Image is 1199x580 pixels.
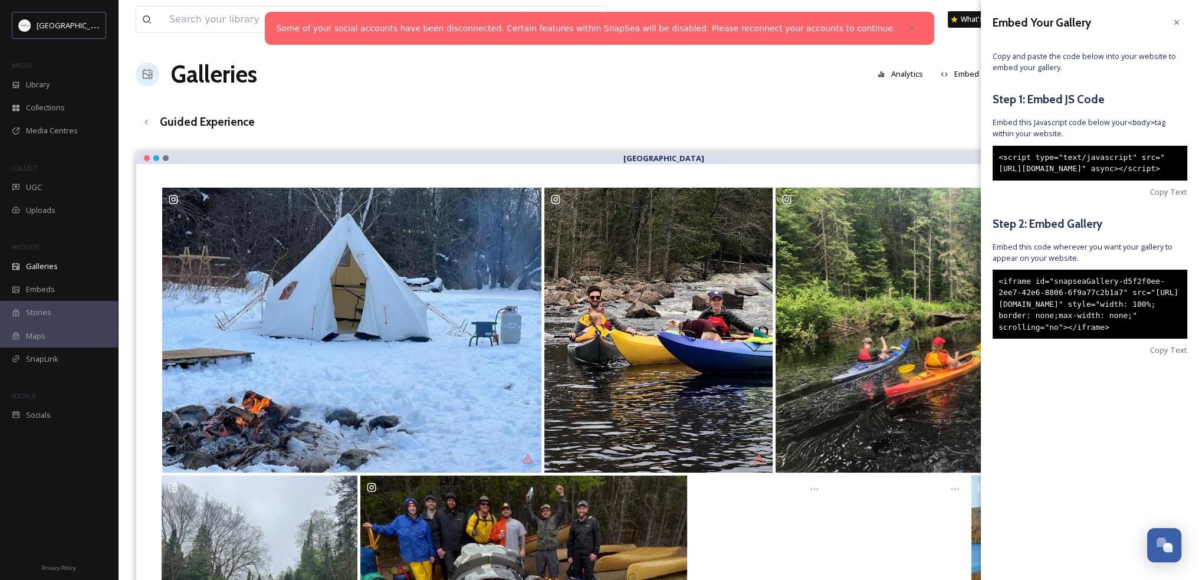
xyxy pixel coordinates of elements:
[993,270,1187,339] div: <iframe id="snapseaGallery-d5f2f0ee-2ee7-42e6-8806-6f9a77c2b1a7" src="[URL][DOMAIN_NAME]" style="...
[163,6,511,32] input: Search your library
[993,241,1187,264] span: Embed this code wherever you want your gallery to appear on your website.
[993,215,1187,232] h5: Step 2: Embed Gallery
[19,19,31,31] img: Frame%2013.png
[993,146,1187,181] div: <script type="text/javascript" src="[URL][DOMAIN_NAME]" async></script>
[277,22,896,35] a: Some of your social accounts have been disconnected. Certain features within SnapSea will be disa...
[993,51,1187,73] span: Copy and paste the code below into your website to embed your gallery.
[26,205,55,216] span: Uploads
[993,14,1091,31] h3: Embed Your Gallery
[12,391,35,400] span: SOCIALS
[12,243,39,251] span: WIDGETS
[12,163,37,172] span: COLLECT
[42,560,76,574] a: Privacy Policy
[26,353,58,365] span: SnapLink
[26,182,42,193] span: UGC
[160,113,255,130] h3: Guided Experience
[26,79,50,90] span: Library
[1150,345,1187,356] span: Copy Text
[26,307,51,318] span: Stories
[26,102,65,113] span: Collections
[1147,528,1181,562] button: Open Chat
[1150,186,1187,198] span: Copy Text
[993,91,1187,108] h5: Step 1: Embed JS Code
[935,63,985,86] button: Embed
[623,153,704,163] strong: [GEOGRAPHIC_DATA]
[26,330,45,342] span: Maps
[171,57,257,92] a: Galleries
[872,63,929,86] button: Analytics
[12,61,32,70] span: MEDIA
[1128,118,1155,127] span: <body>
[993,117,1187,139] span: Embed this Javascript code below your tag within your website.
[948,11,1007,28] a: What's New
[26,125,78,136] span: Media Centres
[37,19,111,31] span: [GEOGRAPHIC_DATA]
[26,409,51,421] span: Socials
[872,63,935,86] a: Analytics
[26,284,55,295] span: Embeds
[532,8,601,31] a: View all files
[26,261,58,272] span: Galleries
[42,564,76,572] span: Privacy Policy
